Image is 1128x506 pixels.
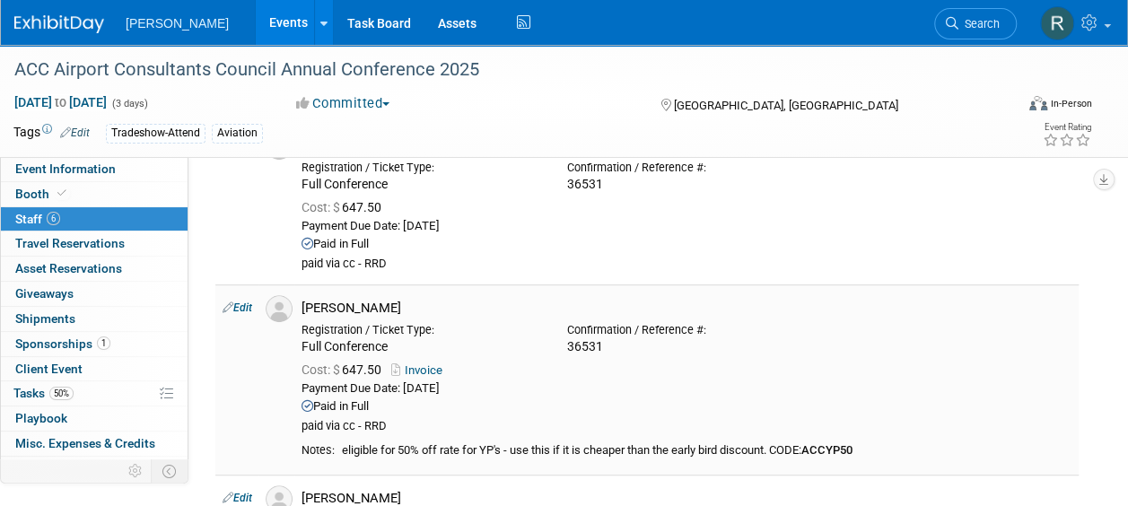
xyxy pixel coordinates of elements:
span: Travel Reservations [15,236,125,250]
a: Misc. Expenses & Credits [1,432,188,456]
a: Edit [223,301,252,314]
span: 647.50 [302,362,389,377]
span: Search [958,17,1000,31]
a: Tasks50% [1,381,188,406]
span: [DATE] [DATE] [13,94,108,110]
div: Event Rating [1043,123,1091,132]
span: 647.50 [302,200,389,214]
div: Full Conference [302,339,540,355]
div: Confirmation / Reference #: [567,323,806,337]
div: Registration / Ticket Type: [302,161,540,175]
div: Payment Due Date: [DATE] [302,219,1071,234]
span: Cost: $ [302,362,342,377]
div: Payment Due Date: [DATE] [302,381,1071,397]
div: paid via cc - RRD [302,257,1071,272]
div: Registration / Ticket Type: [302,323,540,337]
img: Associate-Profile-5.png [266,295,293,322]
a: Staff6 [1,207,188,231]
div: In-Person [1050,97,1092,110]
span: Giveaways [15,286,74,301]
td: Toggle Event Tabs [152,459,188,483]
div: Full Conference [302,177,540,193]
td: Personalize Event Tab Strip [120,459,152,483]
span: [PERSON_NAME] [126,16,229,31]
span: (3 days) [110,98,148,109]
a: Asset Reservations [1,257,188,281]
img: Rebecca Deis [1040,6,1074,40]
td: Tags [13,123,90,144]
div: 36531 [567,177,806,193]
span: Playbook [15,411,67,425]
a: Travel Reservations [1,231,188,256]
b: ACCYP50 [801,443,853,457]
span: Asset Reservations [15,261,122,275]
div: Tradeshow-Attend [106,124,205,143]
img: Format-Inperson.png [1029,96,1047,110]
span: Shipments [15,311,75,326]
span: Client Event [15,362,83,376]
a: Playbook [1,406,188,431]
div: Event Format [935,93,1092,120]
i: Booth reservation complete [57,188,66,198]
span: to [52,95,69,109]
span: Staff [15,212,60,226]
a: Client Event [1,357,188,381]
div: [PERSON_NAME] [302,300,1071,317]
div: Notes: [302,443,335,458]
span: Event Information [15,161,116,176]
div: paid via cc - RRD [302,419,1071,434]
span: Sponsorships [15,336,110,351]
a: Search [934,8,1017,39]
a: Sponsorships1 [1,332,188,356]
div: Paid in Full [302,237,1071,252]
span: 50% [49,387,74,400]
div: eligible for 50% off rate for YP's - use this if it is cheaper than the early bird discount. CODE: [342,443,1071,458]
img: ExhibitDay [14,15,104,33]
a: Edit [60,126,90,139]
span: 6 [47,212,60,225]
span: Misc. Expenses & Credits [15,436,155,450]
a: Event Information [1,157,188,181]
a: Booth [1,182,188,206]
span: Tasks [13,386,74,400]
span: [GEOGRAPHIC_DATA], [GEOGRAPHIC_DATA] [674,99,898,112]
a: Edit [223,492,252,504]
a: Invoice [391,363,450,377]
a: Shipments [1,307,188,331]
div: Confirmation / Reference #: [567,161,806,175]
a: Giveaways [1,282,188,306]
button: Committed [290,94,397,113]
div: Paid in Full [302,399,1071,414]
div: Aviation [212,124,263,143]
div: ACC Airport Consultants Council Annual Conference 2025 [8,54,1000,86]
span: Cost: $ [302,200,342,214]
span: Booth [15,187,70,201]
span: 1 [97,336,110,350]
div: 36531 [567,339,806,355]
